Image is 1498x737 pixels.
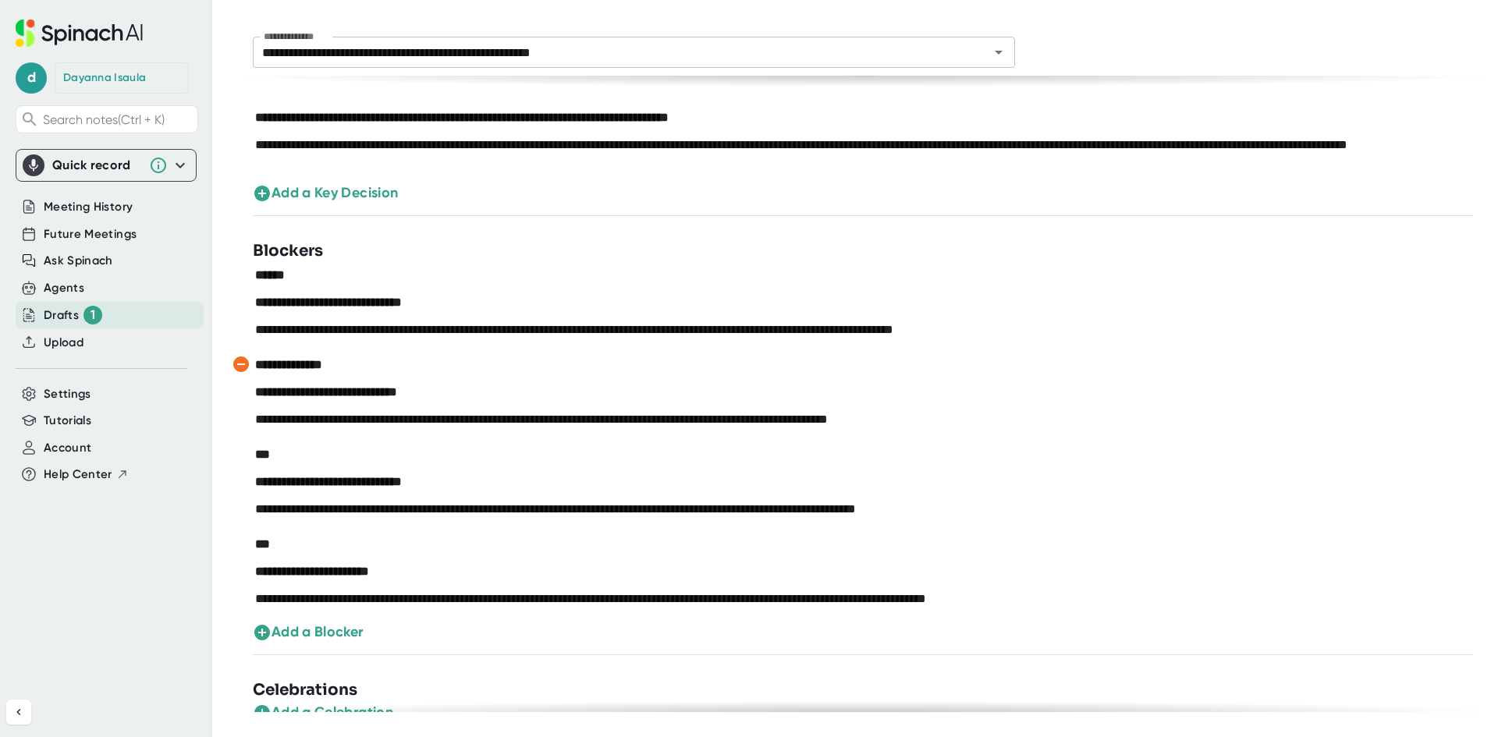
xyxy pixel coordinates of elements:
[44,466,112,484] span: Help Center
[253,679,357,702] h3: Celebrations
[6,700,31,725] button: Collapse sidebar
[253,182,398,204] button: Add a Key Decision
[44,198,133,216] button: Meeting History
[83,306,102,324] div: 1
[44,334,83,352] button: Upload
[43,112,193,127] span: Search notes (Ctrl + K)
[16,62,47,94] span: d
[44,252,113,270] button: Ask Spinach
[253,239,323,263] h3: Blockers
[52,158,141,173] div: Quick record
[253,622,364,643] button: Add a Blocker
[63,71,146,85] div: Dayanna Isaula
[23,150,190,181] div: Quick record
[44,225,137,243] button: Future Meetings
[44,306,102,324] div: Drafts
[44,385,91,403] button: Settings
[44,466,129,484] button: Help Center
[44,279,84,297] button: Agents
[44,412,91,430] button: Tutorials
[44,439,91,457] button: Account
[44,306,102,324] button: Drafts 1
[253,702,393,723] button: Add a Celebration
[988,41,1010,63] button: Open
